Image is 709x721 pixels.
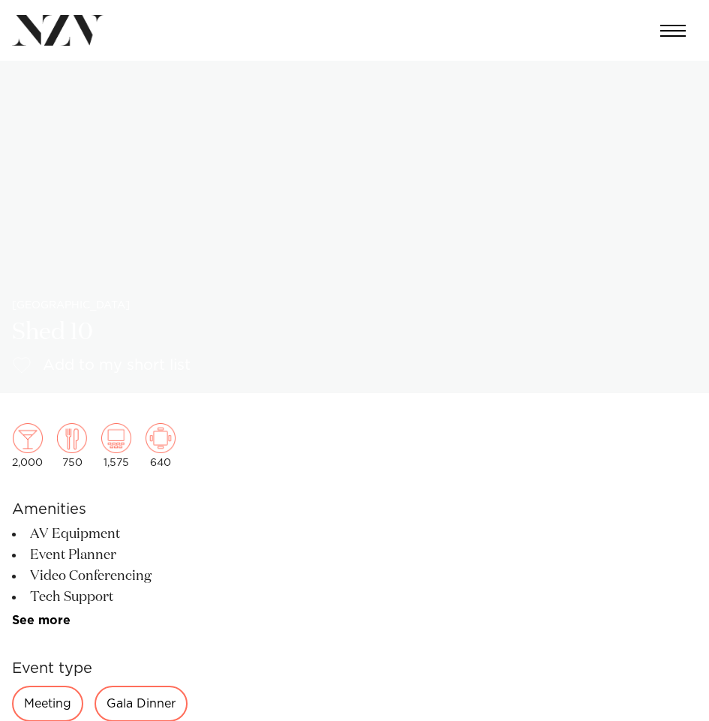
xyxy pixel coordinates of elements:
[101,423,131,468] div: 1,575
[146,423,176,468] div: 640
[12,545,257,566] li: Event Planner
[13,423,43,453] img: cocktail.png
[146,423,176,453] img: meeting.png
[12,587,257,608] li: Tech Support
[12,15,104,46] img: nzv-logo.png
[12,498,257,521] h6: Amenities
[12,657,257,680] h6: Event type
[12,524,257,545] li: AV Equipment
[12,566,257,587] li: Video Conferencing
[57,423,87,453] img: dining.png
[101,423,131,453] img: theatre.png
[12,423,43,468] div: 2,000
[57,423,87,468] div: 750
